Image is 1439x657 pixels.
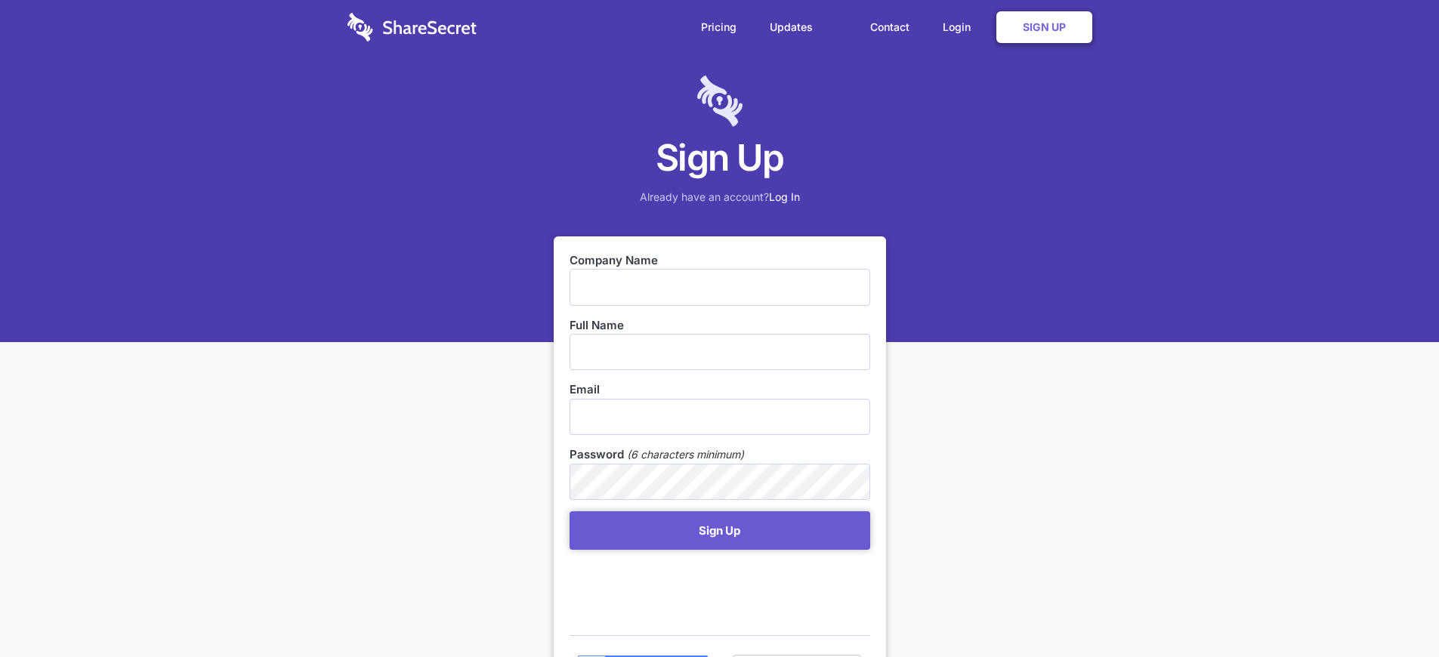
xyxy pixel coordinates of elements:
iframe: reCAPTCHA [570,557,799,616]
a: Contact [855,4,925,51]
label: Password [570,446,624,463]
em: (6 characters minimum) [627,446,744,463]
a: Log In [769,190,800,203]
img: logo-wordmark-white-trans-d4663122ce5f474addd5e946df7df03e33cb6a1c49d2221995e7729f52c070b2.svg [347,13,477,42]
img: logo-lt-purple-60x68@2x-c671a683ea72a1d466fb5d642181eefbee81c4e10ba9aed56c8e1d7e762e8086.png [697,76,743,127]
label: Full Name [570,317,870,334]
a: Login [928,4,993,51]
a: Sign Up [996,11,1092,43]
label: Company Name [570,252,870,269]
a: Pricing [686,4,752,51]
label: Email [570,381,870,398]
button: Sign Up [570,511,870,550]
